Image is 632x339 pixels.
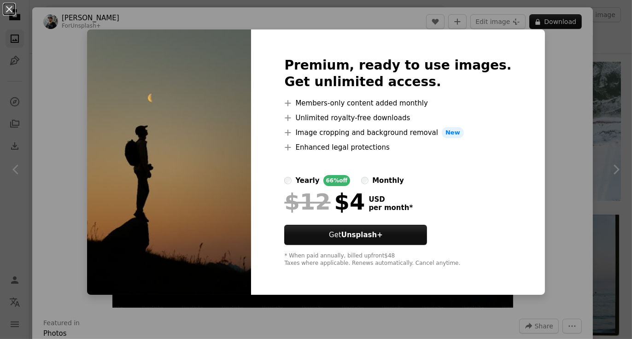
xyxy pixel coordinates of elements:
[284,127,511,138] li: Image cropping and background removal
[295,175,319,186] div: yearly
[284,142,511,153] li: Enhanced legal protections
[341,231,383,239] strong: Unsplash+
[284,190,365,214] div: $4
[284,112,511,123] li: Unlimited royalty-free downloads
[442,127,464,138] span: New
[284,57,511,90] h2: Premium, ready to use images. Get unlimited access.
[284,252,511,267] div: * When paid annually, billed upfront $48 Taxes where applicable. Renews automatically. Cancel any...
[361,177,369,184] input: monthly
[372,175,404,186] div: monthly
[87,29,251,295] img: premium_photo-1755856680228-60755545c4ec
[284,225,427,245] button: GetUnsplash+
[369,195,413,204] span: USD
[369,204,413,212] span: per month *
[284,177,292,184] input: yearly66%off
[323,175,351,186] div: 66% off
[284,98,511,109] li: Members-only content added monthly
[284,190,330,214] span: $12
